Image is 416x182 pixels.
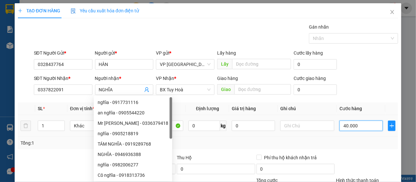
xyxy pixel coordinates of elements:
[95,49,154,57] div: Người gửi
[262,154,320,161] span: Phí thu hộ khách nhận trả
[217,50,236,56] span: Lấy hàng
[95,75,154,82] div: Người nhận
[232,121,275,131] input: 0
[177,155,192,160] span: Thu Hộ
[390,9,395,15] span: close
[217,84,234,95] span: Giao
[18,8,60,13] span: TẠO ĐƠN HÀNG
[156,76,174,81] span: VP Nhận
[94,160,172,170] div: nghĩa - 0982006277
[294,50,323,56] label: Cước lấy hàng
[156,49,215,57] div: VP gửi
[74,121,120,131] span: Khác
[71,8,76,14] img: icon
[94,139,172,149] div: TÁM NGHĨA - 0919289768
[94,170,172,180] div: Cô nghĩa - 0918313736
[388,123,395,128] span: plus
[98,140,168,148] div: TÁM NGHĨA - 0919289768
[280,121,334,131] input: Ghi Chú
[196,106,219,111] span: Định lượng
[217,59,232,69] span: Lấy
[94,97,172,108] div: nghĩa - 0917731116
[94,118,172,128] div: Mr Nghĩa - 0336379418
[160,85,211,95] span: BX Tuy Hoà
[383,3,401,21] button: Close
[98,151,168,158] div: NGHĨA - 0946936388
[98,99,168,106] div: nghĩa - 0917731116
[232,106,256,111] span: Giá trị hàng
[234,84,291,95] input: Dọc đường
[220,121,227,131] span: kg
[217,76,238,81] span: Giao hàng
[34,75,92,82] div: SĐT Người Nhận
[94,128,172,139] div: nghĩa - 0905218819
[160,59,211,69] span: VP Nha Trang xe Limousine
[94,108,172,118] div: an nghĩa - 0905544220
[94,149,172,160] div: NGHĨA - 0946936388
[21,139,161,147] div: Tổng: 1
[98,120,168,127] div: Mr [PERSON_NAME] - 0336379418
[3,3,94,28] li: Cúc Tùng Limousine
[340,106,362,111] span: Cước hàng
[294,76,326,81] label: Cước giao hàng
[294,59,337,70] input: Cước lấy hàng
[98,172,168,179] div: Cô nghĩa - 0918313736
[45,35,87,42] li: VP BX Tuy Hoà
[388,121,395,131] button: plus
[144,87,149,92] span: user-add
[98,161,168,168] div: nghĩa - 0982006277
[34,49,92,57] div: SĐT Người Gửi
[21,121,31,131] button: delete
[232,59,291,69] input: Dọc đường
[70,106,94,111] span: Đơn vị tính
[71,8,139,13] span: Yêu cầu xuất hóa đơn điện tử
[38,106,43,111] span: SL
[294,84,337,95] input: Cước giao hàng
[278,102,337,115] th: Ghi chú
[309,24,329,30] label: Gán nhãn
[45,44,49,48] span: environment
[18,8,22,13] span: plus
[3,35,45,57] li: VP VP [GEOGRAPHIC_DATA] xe Limousine
[98,109,168,116] div: an nghĩa - 0905544220
[98,130,168,137] div: nghĩa - 0905218819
